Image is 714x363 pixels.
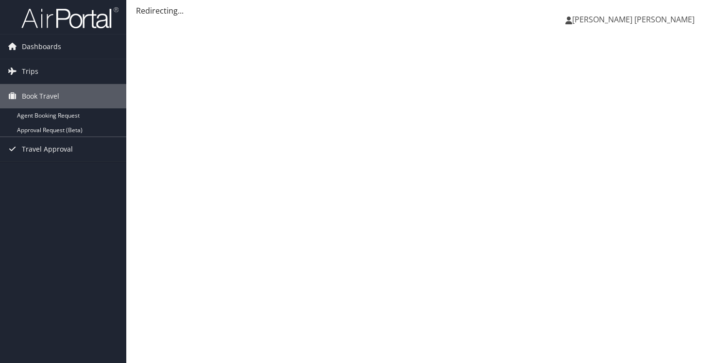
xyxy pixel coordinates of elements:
[565,5,704,34] a: [PERSON_NAME] [PERSON_NAME]
[22,35,61,59] span: Dashboards
[572,14,695,25] span: [PERSON_NAME] [PERSON_NAME]
[22,84,59,108] span: Book Travel
[22,137,73,161] span: Travel Approval
[21,6,119,29] img: airportal-logo.png
[22,59,38,84] span: Trips
[136,5,704,17] div: Redirecting...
